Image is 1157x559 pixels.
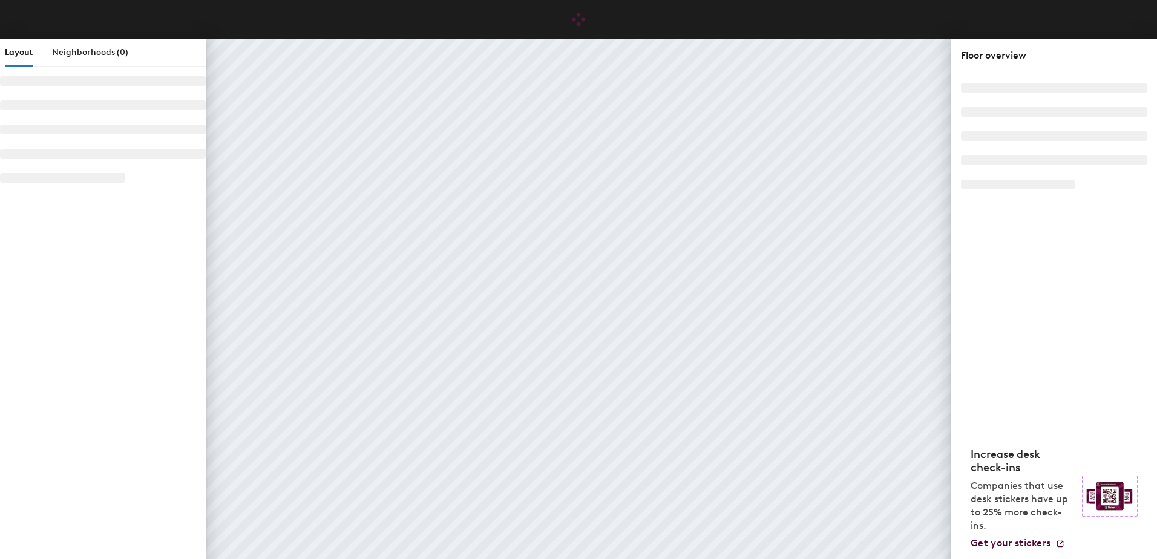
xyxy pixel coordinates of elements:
[971,479,1075,532] p: Companies that use desk stickers have up to 25% more check-ins.
[961,48,1147,63] div: Floor overview
[971,537,1050,549] span: Get your stickers
[1082,476,1138,517] img: Sticker logo
[5,47,33,57] span: Layout
[971,537,1065,549] a: Get your stickers
[52,47,128,57] span: Neighborhoods (0)
[971,448,1075,474] h4: Increase desk check-ins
